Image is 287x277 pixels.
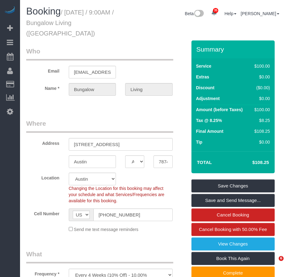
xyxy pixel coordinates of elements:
[196,74,209,80] label: Extras
[191,237,275,250] a: View Changes
[252,74,270,80] div: $0.00
[196,46,272,53] h3: Summary
[213,8,218,13] span: 35
[196,63,211,69] label: Service
[93,208,173,221] input: Cell Number
[26,119,173,133] legend: Where
[22,66,64,74] label: Email
[26,9,114,37] small: / [DATE] / 9:00AM / Bungalow Living ([GEOGRAPHIC_DATA])
[191,194,275,207] a: Save and Send Message...
[196,85,215,91] label: Discount
[26,6,61,17] span: Booking
[154,155,173,168] input: Zip Code
[252,95,270,102] div: $0.00
[252,63,270,69] div: $100.00
[279,256,284,261] span: 6
[191,208,275,221] a: Cancel Booking
[22,138,64,146] label: Address
[125,83,173,96] input: Last Name
[196,128,223,134] label: Final Amount
[224,11,236,16] a: Help
[252,107,270,113] div: $100.00
[69,155,116,168] input: City
[22,208,64,217] label: Cell Number
[4,6,16,15] img: Automaid Logo
[252,128,270,134] div: $108.25
[196,139,203,145] label: Tip
[74,227,138,232] span: Send me text message reminders
[208,6,220,20] a: 35
[197,160,212,165] strong: Total
[22,269,64,277] label: Frequency *
[22,173,64,181] label: Location
[241,11,279,16] a: [PERSON_NAME]
[234,160,269,165] h4: $108.25
[69,66,116,78] input: Email
[26,250,173,263] legend: What
[196,107,243,113] label: Amount (before Taxes)
[252,117,270,124] div: $8.25
[199,227,267,232] span: Cancel Booking with 50.00% Fee
[266,256,281,271] iframe: Intercom live chat
[191,179,275,192] a: Save Changes
[69,186,165,203] span: Changing the Location for this booking may affect your schedule and what Services/Frequencies are...
[194,10,204,18] img: New interface
[22,83,64,91] label: Name *
[26,47,173,61] legend: Who
[252,85,270,91] div: ($0.00)
[191,223,275,236] a: Cancel Booking with 50.00% Fee
[185,11,204,16] a: Beta
[191,252,275,265] a: Book This Again
[196,95,220,102] label: Adjustment
[69,83,116,96] input: First Name
[196,117,222,124] label: Tax @ 8.25%
[252,139,270,145] div: $0.00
